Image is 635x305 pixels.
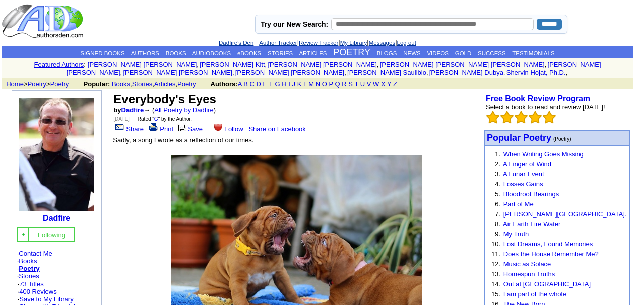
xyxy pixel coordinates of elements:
[503,220,560,228] a: Air Earth Fire Water
[347,69,426,76] a: [PERSON_NAME] Saulibio
[503,150,584,158] a: When Writing Goes Missing
[132,80,152,88] a: Stories
[495,210,500,218] font: 7.
[84,80,407,88] font: , , ,
[486,94,590,103] b: Free Book Review Program
[67,61,601,76] font: , , , , , , , , , ,
[491,250,500,258] font: 11.
[113,92,216,106] font: Everybody's Eyes
[495,200,500,208] font: 6.
[503,200,534,208] a: Part of Me
[154,106,214,114] a: All Poetry by Dadfire
[491,240,500,248] font: 10.
[113,116,129,122] font: [DATE]
[329,80,333,88] a: P
[397,40,416,46] a: Log out
[19,280,43,288] a: 73 Titles
[543,111,556,124] img: bigemptystars.png
[250,80,255,88] a: C
[235,69,344,76] a: [PERSON_NAME] [PERSON_NAME]
[177,123,188,131] img: library.gif
[553,136,571,142] font: (Poetry)
[381,80,386,88] a: X
[491,280,500,288] font: 14.
[50,80,69,88] a: Poetry
[567,70,568,76] font: i
[261,20,328,28] label: Try our New Search:
[503,240,593,248] a: Lost Dreams, Found Memories
[354,80,358,88] a: T
[288,80,290,88] a: I
[257,80,261,88] a: D
[43,214,70,222] b: Dadfire
[234,70,235,76] font: i
[377,50,397,56] a: BLOGS
[259,40,297,46] a: Author Tracker
[299,50,327,56] a: ARTICLES
[84,61,86,68] font: :
[491,270,500,278] font: 13.
[211,80,238,88] b: Authors:
[113,106,144,114] font: by
[340,40,367,46] a: My Library
[487,134,551,142] a: Popular Poetry
[268,61,376,68] a: [PERSON_NAME] [PERSON_NAME]
[121,106,144,114] a: Dadfire
[369,40,395,46] a: Messages
[503,210,627,218] a: [PERSON_NAME][GEOGRAPHIC_DATA].
[112,80,130,88] a: Books
[263,80,268,88] a: E
[138,116,192,122] font: Rated " " by the Author.
[503,280,591,288] a: Out at [GEOGRAPHIC_DATA]
[6,80,24,88] a: Home
[19,265,39,272] a: Poetry
[199,62,200,68] font: i
[123,69,232,76] a: [PERSON_NAME] [PERSON_NAME]
[503,170,544,178] a: A Lunar Event
[19,98,94,211] img: 186459.jpg
[166,50,186,56] a: BOOKS
[34,61,84,68] a: Featured Authors
[348,80,353,88] a: S
[455,50,472,56] a: GOLD
[269,80,273,88] a: F
[212,125,243,133] a: Follow
[80,50,124,56] a: SIGNED BOOKS
[428,70,429,76] font: i
[308,80,314,88] a: M
[495,150,500,158] font: 1.
[214,123,222,131] img: heart.gif
[19,295,73,303] a: Save to My Library
[122,70,123,76] font: i
[491,260,500,268] font: 12.
[243,80,248,88] a: B
[505,70,506,76] font: i
[147,125,173,133] a: Print
[177,80,196,88] a: Poetry
[20,232,26,238] img: gc.jpg
[503,290,566,298] a: I am part of the whole
[506,69,566,76] a: Shervin Hojat, Ph.D.
[177,125,203,133] a: Save
[2,4,86,39] img: logo_ad.gif
[192,50,231,56] a: AUDIOBOOKS
[503,180,543,188] a: Losses Gains
[38,231,65,239] font: Following
[360,80,365,88] a: U
[503,250,599,258] a: Does the House Remember Me?
[154,80,176,88] a: Articles
[219,39,416,46] font: | | | |
[503,260,551,268] a: Music as Solace
[495,160,500,168] font: 2.
[275,80,280,88] a: G
[67,61,601,76] a: [PERSON_NAME] [PERSON_NAME]
[303,80,307,88] a: L
[487,133,551,143] font: Popular Poetry
[503,270,555,278] a: Homespun Truths
[393,80,397,88] a: Z
[342,80,346,88] a: R
[149,123,158,131] img: print.gif
[486,111,499,124] img: bigemptystars.png
[19,257,37,265] a: Books
[387,80,391,88] a: Y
